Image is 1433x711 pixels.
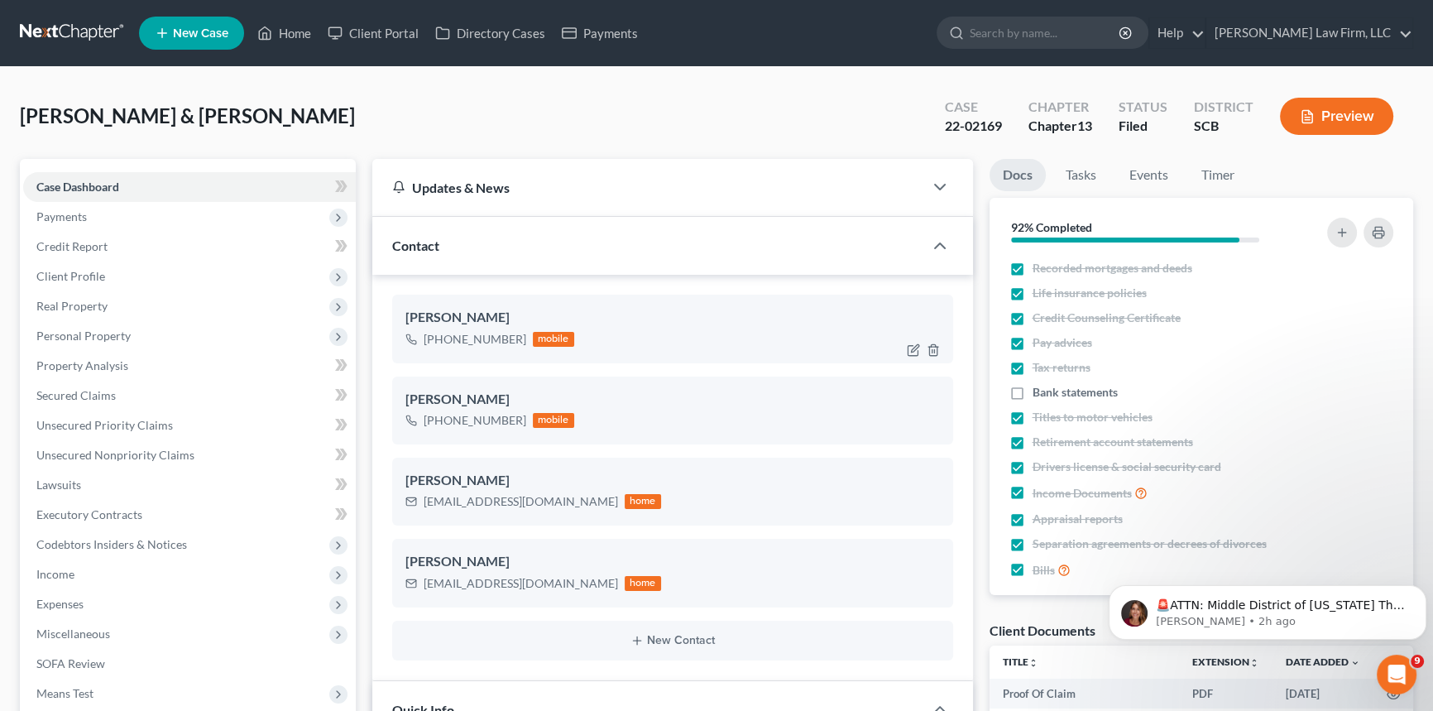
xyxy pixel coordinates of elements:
[1179,679,1272,709] td: PDF
[1033,434,1193,450] span: Retirement account statements
[1102,550,1433,666] iframe: Intercom notifications message
[424,331,526,348] div: [PHONE_NUMBER]
[1272,679,1373,709] td: [DATE]
[1188,159,1248,191] a: Timer
[36,388,116,402] span: Secured Claims
[405,552,940,572] div: [PERSON_NAME]
[1116,159,1181,191] a: Events
[1194,98,1253,117] div: District
[1033,536,1267,552] span: Separation agreements or decrees of divorces
[1011,220,1092,234] strong: 92% Completed
[23,381,356,411] a: Secured Claims
[36,627,110,641] span: Miscellaneous
[554,18,646,48] a: Payments
[36,448,194,462] span: Unsecured Nonpriority Claims
[424,575,618,592] div: [EMAIL_ADDRESS][DOMAIN_NAME]
[990,679,1180,709] td: Proof Of Claim
[405,390,940,410] div: [PERSON_NAME]
[319,18,427,48] a: Client Portal
[249,18,319,48] a: Home
[1033,485,1132,502] span: Income Documents
[405,471,940,491] div: [PERSON_NAME]
[36,656,105,670] span: SOFA Review
[405,308,940,328] div: [PERSON_NAME]
[1033,384,1118,401] span: Bank statements
[990,622,1095,639] div: Client Documents
[1033,285,1147,301] span: Life insurance policies
[23,500,356,530] a: Executory Contracts
[1033,260,1192,276] span: Recorded mortgages and deeds
[1077,118,1092,133] span: 13
[1119,98,1167,117] div: Status
[1028,658,1038,668] i: unfold_more
[1028,98,1092,117] div: Chapter
[945,98,1002,117] div: Case
[427,18,554,48] a: Directory Cases
[1003,656,1038,668] a: Titleunfold_more
[36,239,108,253] span: Credit Report
[36,329,131,343] span: Personal Property
[36,537,187,551] span: Codebtors Insiders & Notices
[1280,98,1393,135] button: Preview
[1033,334,1092,351] span: Pay advices
[424,412,526,429] div: [PHONE_NUMBER]
[424,493,618,510] div: [EMAIL_ADDRESS][DOMAIN_NAME]
[23,649,356,679] a: SOFA Review
[36,269,105,283] span: Client Profile
[945,117,1002,136] div: 22-02169
[36,686,93,700] span: Means Test
[1033,310,1181,326] span: Credit Counseling Certificate
[1033,359,1090,376] span: Tax returns
[36,358,128,372] span: Property Analysis
[392,238,439,253] span: Contact
[1033,562,1055,579] span: Bills
[1411,655,1424,668] span: 9
[36,209,87,223] span: Payments
[23,440,356,470] a: Unsecured Nonpriority Claims
[392,179,903,196] div: Updates & News
[36,180,119,194] span: Case Dashboard
[1033,459,1221,475] span: Drivers license & social security card
[1119,117,1167,136] div: Filed
[533,332,574,347] div: mobile
[36,567,74,581] span: Income
[23,470,356,500] a: Lawsuits
[23,172,356,202] a: Case Dashboard
[1052,159,1109,191] a: Tasks
[1033,511,1123,527] span: Appraisal reports
[1206,18,1412,48] a: [PERSON_NAME] Law Firm, LLC
[1194,117,1253,136] div: SCB
[20,103,355,127] span: [PERSON_NAME] & [PERSON_NAME]
[970,17,1121,48] input: Search by name...
[23,351,356,381] a: Property Analysis
[36,478,81,492] span: Lawsuits
[173,27,228,40] span: New Case
[625,576,661,591] div: home
[625,494,661,509] div: home
[1377,655,1416,694] iframe: Intercom live chat
[23,411,356,440] a: Unsecured Priority Claims
[23,232,356,262] a: Credit Report
[533,413,574,428] div: mobile
[36,507,142,521] span: Executory Contracts
[36,597,84,611] span: Expenses
[36,299,108,313] span: Real Property
[990,159,1046,191] a: Docs
[1028,117,1092,136] div: Chapter
[405,634,940,647] button: New Contact
[1033,409,1153,425] span: Titles to motor vehicles
[36,418,173,432] span: Unsecured Priority Claims
[1149,18,1205,48] a: Help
